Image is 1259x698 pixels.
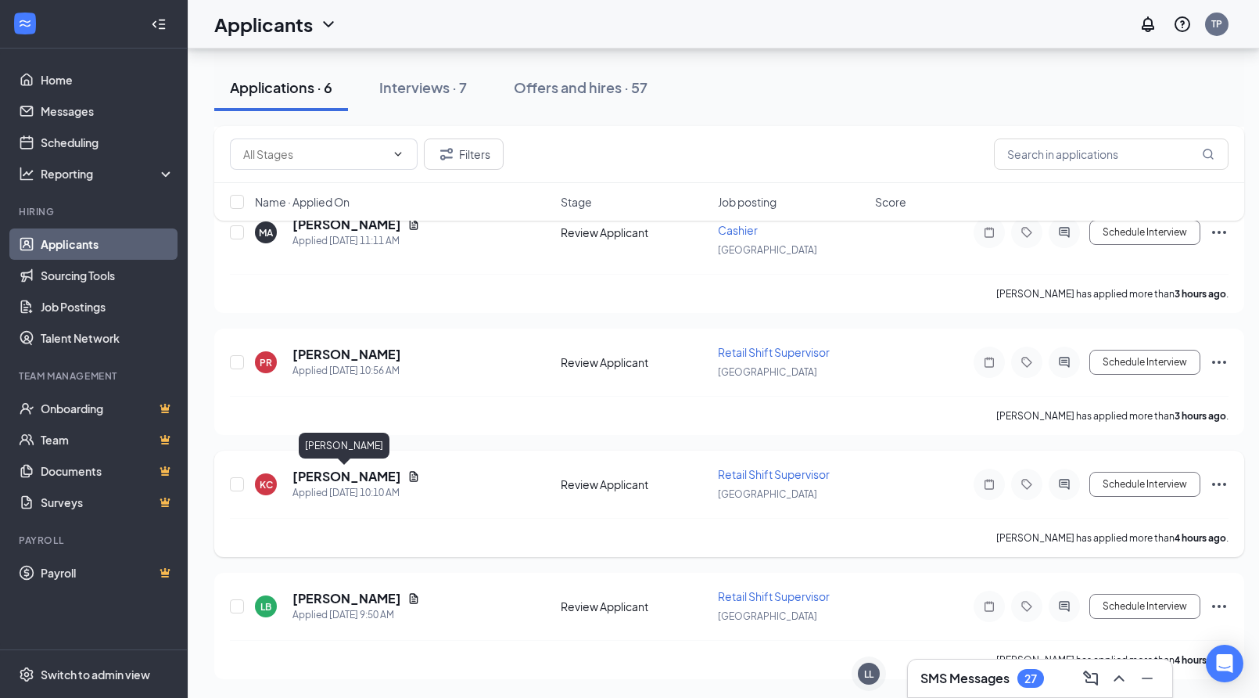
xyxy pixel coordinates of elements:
svg: Ellipses [1210,475,1229,494]
div: TP [1211,17,1222,31]
a: Talent Network [41,322,174,354]
svg: Minimize [1138,669,1157,688]
svg: WorkstreamLogo [17,16,33,31]
button: Filter Filters [424,139,504,170]
div: 27 [1024,672,1037,685]
button: ChevronUp [1107,666,1132,691]
input: All Stages [243,146,386,163]
svg: Document [407,592,420,605]
span: [GEOGRAPHIC_DATA] [718,244,817,256]
p: [PERSON_NAME] has applied more than . [996,531,1229,545]
a: Sourcing Tools [41,260,174,291]
a: DocumentsCrown [41,455,174,487]
b: 4 hours ago [1175,532,1226,544]
svg: Tag [1017,600,1036,613]
span: Retail Shift Supervisor [718,467,830,481]
svg: Analysis [19,166,34,182]
svg: Ellipses [1210,597,1229,616]
div: Hiring [19,205,171,218]
a: OnboardingCrown [41,393,174,424]
svg: Tag [1017,478,1036,491]
div: Review Applicant [561,477,708,492]
span: Name · Applied On [255,194,350,210]
div: LL [864,667,873,681]
span: Retail Shift Supervisor [718,345,830,359]
button: Schedule Interview [1089,350,1200,375]
svg: Note [980,356,999,369]
span: Score [875,194,906,210]
svg: Collapse [151,16,167,32]
div: Applied [DATE] 10:56 AM [292,363,401,379]
svg: ActiveChat [1055,356,1074,369]
a: PayrollCrown [41,557,174,588]
div: KC [260,478,273,491]
span: [GEOGRAPHIC_DATA] [718,610,817,622]
svg: ActiveChat [1055,478,1074,491]
a: Home [41,64,174,95]
span: [GEOGRAPHIC_DATA] [718,488,817,500]
svg: ChevronDown [319,15,338,34]
a: Scheduling [41,127,174,158]
div: [PERSON_NAME] [299,433,389,459]
div: Applied [DATE] 11:11 AM [292,233,420,249]
svg: Notifications [1139,15,1157,34]
div: Review Applicant [561,354,708,370]
a: Messages [41,95,174,127]
svg: Tag [1017,356,1036,369]
span: Job posting [718,194,777,210]
svg: Settings [19,667,34,682]
svg: MagnifyingGlass [1202,148,1214,160]
input: Search in applications [994,139,1229,170]
button: Schedule Interview [1089,472,1200,497]
svg: Ellipses [1210,353,1229,372]
p: [PERSON_NAME] has applied more than . [996,287,1229,300]
h1: Applicants [214,11,313,38]
svg: ChevronUp [1110,669,1128,688]
h5: [PERSON_NAME] [292,590,401,607]
b: 4 hours ago [1175,654,1226,666]
svg: Filter [437,145,456,164]
div: PR [260,356,272,369]
h5: [PERSON_NAME] [292,468,401,485]
div: Interviews · 7 [379,77,467,97]
div: Open Intercom Messenger [1206,645,1243,682]
a: Job Postings [41,291,174,322]
span: Retail Shift Supervisor [718,589,830,603]
svg: ChevronDown [392,148,404,160]
span: [GEOGRAPHIC_DATA] [718,366,817,378]
button: Minimize [1135,666,1160,691]
div: Applications · 6 [230,77,332,97]
div: Reporting [41,166,175,182]
button: Schedule Interview [1089,594,1200,619]
div: Review Applicant [561,599,708,614]
p: [PERSON_NAME] has applied more than . [996,409,1229,423]
div: Applied [DATE] 10:10 AM [292,485,420,501]
svg: Document [407,470,420,483]
svg: Note [980,600,999,613]
h5: [PERSON_NAME] [292,346,401,363]
span: Stage [561,194,592,210]
div: Switch to admin view [41,667,150,682]
svg: ActiveChat [1055,600,1074,613]
b: 3 hours ago [1175,410,1226,422]
a: SurveysCrown [41,487,174,518]
svg: ComposeMessage [1081,669,1100,688]
div: Payroll [19,534,171,547]
div: LB [260,600,271,613]
a: TeamCrown [41,424,174,455]
p: [PERSON_NAME] has applied more than . [996,653,1229,667]
div: Team Management [19,369,171,383]
b: 3 hours ago [1175,288,1226,300]
svg: Note [980,478,999,491]
h3: SMS Messages [920,670,1010,687]
div: Offers and hires · 57 [514,77,647,97]
a: Applicants [41,228,174,260]
svg: QuestionInfo [1173,15,1192,34]
div: Applied [DATE] 9:50 AM [292,607,420,623]
button: ComposeMessage [1078,666,1103,691]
